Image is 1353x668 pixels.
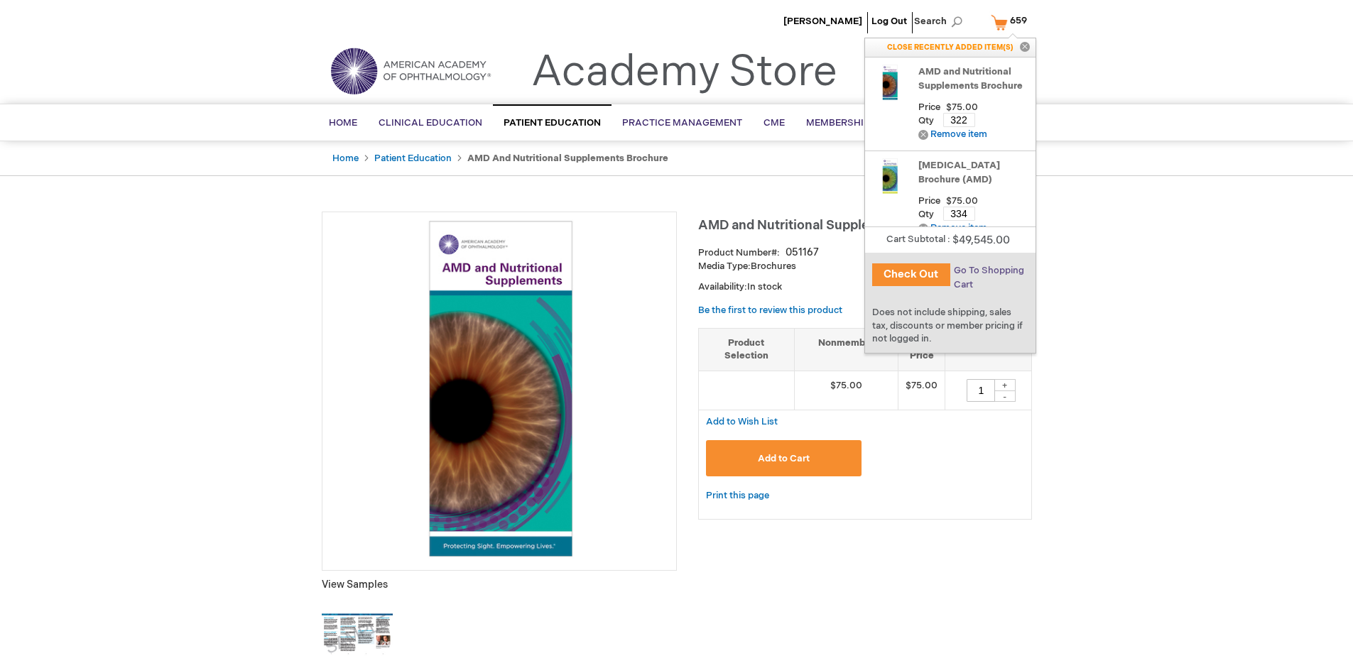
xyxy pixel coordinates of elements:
span: Practice Management [622,117,742,128]
span: Cart Subtotal [886,234,945,245]
a: Log Out [871,16,907,27]
p: CLOSE RECENTLY ADDED ITEM(S) [865,38,1036,57]
span: $75.00 [946,196,978,207]
span: CME [764,117,785,128]
p: Brochures [698,260,1032,273]
span: Patient Education [504,117,601,128]
span: Add to Cart [758,453,810,464]
strong: AMD and Nutritional Supplements Brochure [467,153,668,164]
p: Availability: [698,280,1032,294]
span: Price [918,102,940,113]
div: + [994,379,1016,391]
span: Membership [806,117,870,128]
img: AMD and Nutritional Supplements Brochure [330,219,669,559]
input: Qty [943,207,975,221]
span: $75.00 [946,102,978,113]
p: View Samples [322,578,677,592]
span: Qty [918,209,934,220]
div: 051167 [786,246,819,260]
a: Home [332,153,359,164]
span: Clinical Education [379,117,482,128]
img: AMD and Nutritional Supplements Brochure [872,65,908,100]
a: Academy Store [531,47,837,98]
strong: Product Number [698,247,780,258]
a: [MEDICAL_DATA] Brochure (AMD) [918,158,1028,187]
a: Patient Education [374,153,452,164]
span: Qty [918,115,934,126]
a: Be the first to review this product [698,305,842,316]
strong: Media Type: [698,261,751,272]
span: Price [918,196,940,207]
input: Qty [943,113,975,127]
span: 659 [1010,15,1027,26]
th: Nonmember [795,328,898,371]
a: 659 [988,10,1036,35]
button: Add to Cart [706,440,862,476]
a: Remove item [918,129,987,140]
a: Remove item [918,223,987,234]
img: Age-Related Macular Degeneration Brochure (AMD) [872,158,908,194]
span: Home [329,117,357,128]
input: Qty [967,379,995,402]
a: Age-Related Macular Degeneration Brochure (AMD) [872,158,908,205]
a: AMD and Nutritional Supplements Brochure [918,65,1028,93]
td: $75.00 [898,371,945,410]
span: Search [914,7,968,35]
div: Does not include shipping, sales tax, discounts or member pricing if not logged in. [865,299,1036,353]
span: AMD and Nutritional Supplements Brochure [698,218,965,233]
a: Print this page [706,487,769,505]
a: Add to Wish List [706,415,778,427]
span: Add to Wish List [706,416,778,427]
a: Go To Shopping Cart [954,265,1024,290]
a: AMD and Nutritional Supplements Brochure [872,65,908,111]
span: $49,545.00 [950,234,1010,247]
td: $75.00 [795,371,898,410]
span: In stock [747,281,782,292]
a: [PERSON_NAME] [783,16,862,27]
span: Price [946,99,989,116]
th: Product Selection [699,328,795,371]
span: Price [946,192,989,210]
div: - [994,390,1016,402]
button: Check Out [872,263,950,286]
